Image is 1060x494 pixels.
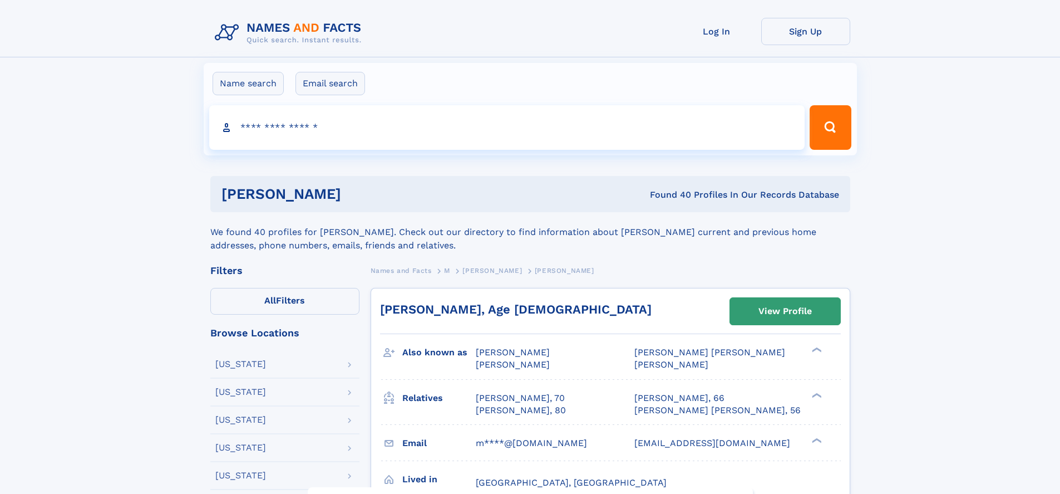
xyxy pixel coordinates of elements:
span: [EMAIL_ADDRESS][DOMAIN_NAME] [634,438,790,448]
div: [US_STATE] [215,360,266,369]
span: M [444,267,450,275]
h3: Relatives [402,389,476,408]
h3: Email [402,434,476,453]
span: [PERSON_NAME] [PERSON_NAME] [634,347,785,358]
div: View Profile [758,299,812,324]
a: View Profile [730,298,840,325]
a: Names and Facts [371,263,432,277]
h3: Also known as [402,343,476,362]
span: [PERSON_NAME] [462,267,522,275]
div: [US_STATE] [215,443,266,452]
div: Found 40 Profiles In Our Records Database [495,189,839,201]
a: Log In [672,18,761,45]
div: [US_STATE] [215,415,266,424]
label: Filters [210,288,359,315]
input: search input [209,105,805,150]
div: ❯ [809,346,822,354]
label: Email search [295,72,365,95]
span: [PERSON_NAME] [535,267,594,275]
div: Filters [210,266,359,276]
a: [PERSON_NAME], 70 [476,392,565,404]
button: Search Button [810,105,851,150]
a: [PERSON_NAME], 66 [634,392,724,404]
span: [PERSON_NAME] [634,359,708,370]
div: Browse Locations [210,328,359,338]
a: Sign Up [761,18,850,45]
span: All [264,295,276,306]
div: ❯ [809,437,822,444]
h1: [PERSON_NAME] [221,187,496,201]
div: [US_STATE] [215,388,266,397]
div: [US_STATE] [215,471,266,480]
span: [PERSON_NAME] [476,347,550,358]
img: Logo Names and Facts [210,18,371,48]
a: [PERSON_NAME] [PERSON_NAME], 56 [634,404,801,417]
div: ❯ [809,392,822,399]
a: [PERSON_NAME] [462,263,522,277]
span: [GEOGRAPHIC_DATA], [GEOGRAPHIC_DATA] [476,477,667,488]
span: [PERSON_NAME] [476,359,550,370]
h3: Lived in [402,470,476,489]
div: We found 40 profiles for [PERSON_NAME]. Check out our directory to find information about [PERSON... [210,212,850,252]
a: M [444,263,450,277]
label: Name search [213,72,284,95]
a: [PERSON_NAME], 80 [476,404,566,417]
a: [PERSON_NAME], Age [DEMOGRAPHIC_DATA] [380,302,652,316]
